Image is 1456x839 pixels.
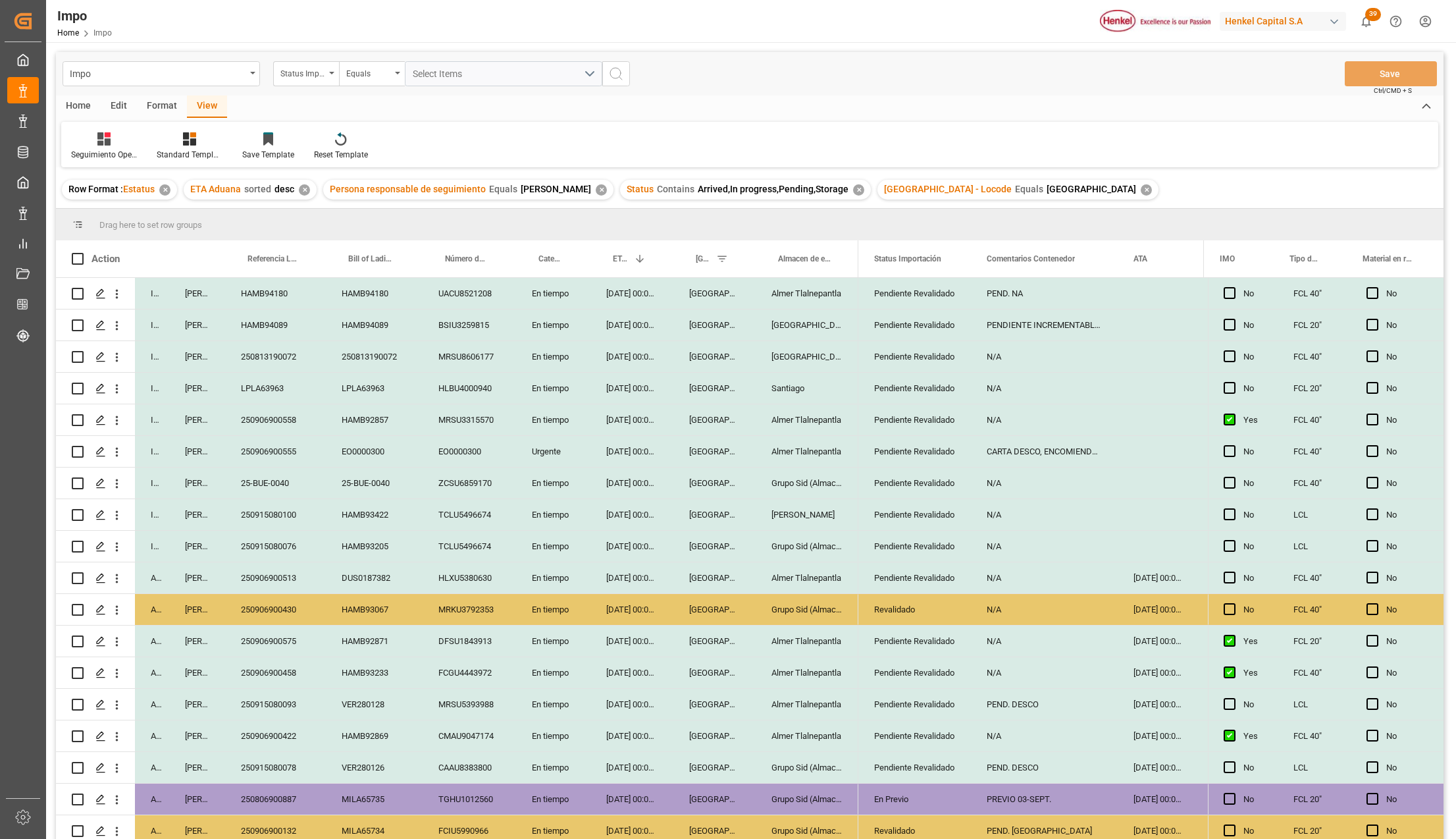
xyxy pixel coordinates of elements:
[1278,752,1351,783] div: LCL
[326,562,423,593] div: DUS0187382
[1278,562,1351,593] div: FCL 40"
[187,95,227,118] div: View
[423,404,516,435] div: MRSU3315570
[756,626,858,657] div: Almer Tlalnepantla
[756,373,858,404] div: Santiago
[590,468,673,499] div: [DATE] 00:00:00
[1118,594,1197,625] div: [DATE] 00:00:00
[423,752,516,783] div: CAAU8383800
[1208,531,1443,562] div: Press SPACE to select this row.
[756,752,858,783] div: Grupo Sid (Almacenaje y Distribucion AVIOR)
[673,531,756,562] div: [GEOGRAPHIC_DATA]
[1208,720,1443,752] div: Press SPACE to select this row.
[590,594,673,625] div: [DATE] 00:00:00
[516,626,590,657] div: En tiempo
[987,254,1075,263] span: Comentarios Contenedor
[756,499,858,530] div: [PERSON_NAME]
[673,341,756,372] div: [GEOGRAPHIC_DATA]
[971,404,1118,435] div: N/A
[57,6,112,26] div: Impo
[673,562,756,593] div: [GEOGRAPHIC_DATA]
[56,373,858,404] div: Press SPACE to select this row.
[190,184,241,194] span: ETA Aduana
[673,752,756,783] div: [GEOGRAPHIC_DATA]
[330,184,486,194] span: Persona responsable de seguimiento
[1100,10,1210,33] img: Henkel%20logo.jpg_1689854090.jpg
[1208,404,1443,436] div: Press SPACE to select this row.
[135,278,169,309] div: In progress
[225,531,326,562] div: 250915080076
[516,562,590,593] div: En tiempo
[1278,689,1351,720] div: LCL
[613,254,629,263] span: ETA Aduana
[326,594,423,625] div: HAMB93067
[280,65,325,80] div: Status Importación
[135,562,169,593] div: Arrived
[326,499,423,530] div: HAMB93422
[1118,657,1197,688] div: [DATE] 00:00:00
[673,499,756,530] div: [GEOGRAPHIC_DATA]
[516,689,590,720] div: En tiempo
[756,468,858,499] div: Grupo Sid (Almacenaje y Distribucion AVIOR)
[169,784,225,815] div: [PERSON_NAME]
[70,65,246,81] div: Impo
[1278,784,1351,815] div: FCL 20"
[590,404,673,435] div: [DATE] 00:00:00
[1220,9,1351,34] button: Henkel Capital S.A
[853,184,864,196] div: ✕
[590,784,673,815] div: [DATE] 00:00:00
[169,626,225,657] div: [PERSON_NAME]
[169,404,225,435] div: [PERSON_NAME]
[169,531,225,562] div: [PERSON_NAME]
[423,626,516,657] div: DFSU1843913
[326,720,423,751] div: HAMB92869
[135,310,169,340] div: In progress
[673,404,756,435] div: [GEOGRAPHIC_DATA]
[489,184,517,194] span: Equals
[971,784,1118,815] div: PREVIO 03-SEPT.
[1278,436,1351,467] div: FCL 40"
[56,278,858,310] div: Press SPACE to select this row.
[756,404,858,435] div: Almer Tlalnepantla
[1208,436,1443,468] div: Press SPACE to select this row.
[1208,468,1443,499] div: Press SPACE to select this row.
[1220,12,1346,31] div: Henkel Capital S.A
[135,468,169,499] div: In progress
[1118,752,1197,783] div: [DATE] 00:00:00
[169,594,225,625] div: [PERSON_NAME]
[516,468,590,499] div: En tiempo
[590,562,673,593] div: [DATE] 00:00:00
[247,254,298,263] span: Referencia Leschaco
[516,436,590,467] div: Urgente
[516,499,590,530] div: En tiempo
[56,594,858,626] div: Press SPACE to select this row.
[1278,310,1351,340] div: FCL 20"
[971,341,1118,372] div: N/A
[756,310,858,340] div: [GEOGRAPHIC_DATA]
[56,404,858,436] div: Press SPACE to select this row.
[225,720,326,751] div: 250906900422
[516,531,590,562] div: En tiempo
[673,468,756,499] div: [GEOGRAPHIC_DATA]
[971,720,1118,751] div: N/A
[423,689,516,720] div: MRSU5393988
[1345,61,1437,86] button: Save
[1208,278,1443,310] div: Press SPACE to select this row.
[225,626,326,657] div: 250906900575
[1118,689,1197,720] div: [DATE] 00:00:00
[56,468,858,499] div: Press SPACE to select this row.
[590,689,673,720] div: [DATE] 00:00:00
[971,626,1118,657] div: N/A
[99,220,202,230] span: Drag here to set row groups
[326,310,423,340] div: HAMB94089
[590,341,673,372] div: [DATE] 00:00:00
[971,562,1118,593] div: N/A
[1208,562,1443,594] div: Press SPACE to select this row.
[423,562,516,593] div: HLXU5380630
[56,499,858,531] div: Press SPACE to select this row.
[445,254,488,263] span: Número de Contenedor
[169,499,225,530] div: [PERSON_NAME]
[756,436,858,467] div: Almer Tlalnepantla
[346,65,391,80] div: Equals
[137,95,187,118] div: Format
